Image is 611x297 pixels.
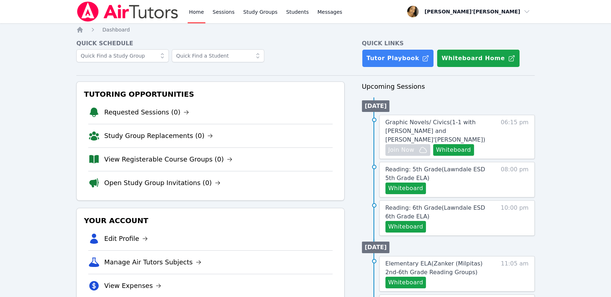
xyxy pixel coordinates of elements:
[76,1,179,22] img: Air Tutors
[385,260,483,276] span: Elementary ELA ( Zanker (Milpitas) 2nd-6th Grade Reading Groups )
[385,118,493,144] a: Graphic Novels/ Civics(1-1 with [PERSON_NAME] and [PERSON_NAME]'[PERSON_NAME])
[102,26,130,33] a: Dashboard
[388,146,414,154] span: Join Now
[362,81,535,92] h3: Upcoming Sessions
[385,204,493,221] a: Reading: 6th Grade(Lawndale ESD 6th Grade ELA)
[362,49,434,67] a: Tutor Playbook
[385,119,485,143] span: Graphic Novels/ Civics ( 1-1 with [PERSON_NAME] and [PERSON_NAME]'[PERSON_NAME] )
[76,26,535,33] nav: Breadcrumb
[501,118,529,156] span: 06:15 pm
[104,154,232,164] a: View Registerable Course Groups (0)
[385,144,430,156] button: Join Now
[172,49,264,62] input: Quick Find a Student
[104,178,221,188] a: Open Study Group Invitations (0)
[76,49,169,62] input: Quick Find a Study Group
[104,281,161,291] a: View Expenses
[362,100,390,112] li: [DATE]
[362,39,535,48] h4: Quick Links
[385,183,426,194] button: Whiteboard
[385,166,485,181] span: Reading: 5th Grade ( Lawndale ESD 5th Grade ELA )
[501,165,529,194] span: 08:00 pm
[104,234,148,244] a: Edit Profile
[82,214,338,227] h3: Your Account
[82,88,338,101] h3: Tutoring Opportunities
[102,27,130,33] span: Dashboard
[362,242,390,253] li: [DATE]
[317,8,342,16] span: Messages
[104,107,189,117] a: Requested Sessions (0)
[501,259,529,288] span: 11:05 am
[385,221,426,233] button: Whiteboard
[433,144,474,156] button: Whiteboard
[76,39,344,48] h4: Quick Schedule
[437,49,520,67] button: Whiteboard Home
[501,204,529,233] span: 10:00 pm
[104,131,213,141] a: Study Group Replacements (0)
[385,165,493,183] a: Reading: 5th Grade(Lawndale ESD 5th Grade ELA)
[385,259,493,277] a: Elementary ELA(Zanker (Milpitas) 2nd-6th Grade Reading Groups)
[385,277,426,288] button: Whiteboard
[104,257,201,267] a: Manage Air Tutors Subjects
[385,204,485,220] span: Reading: 6th Grade ( Lawndale ESD 6th Grade ELA )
